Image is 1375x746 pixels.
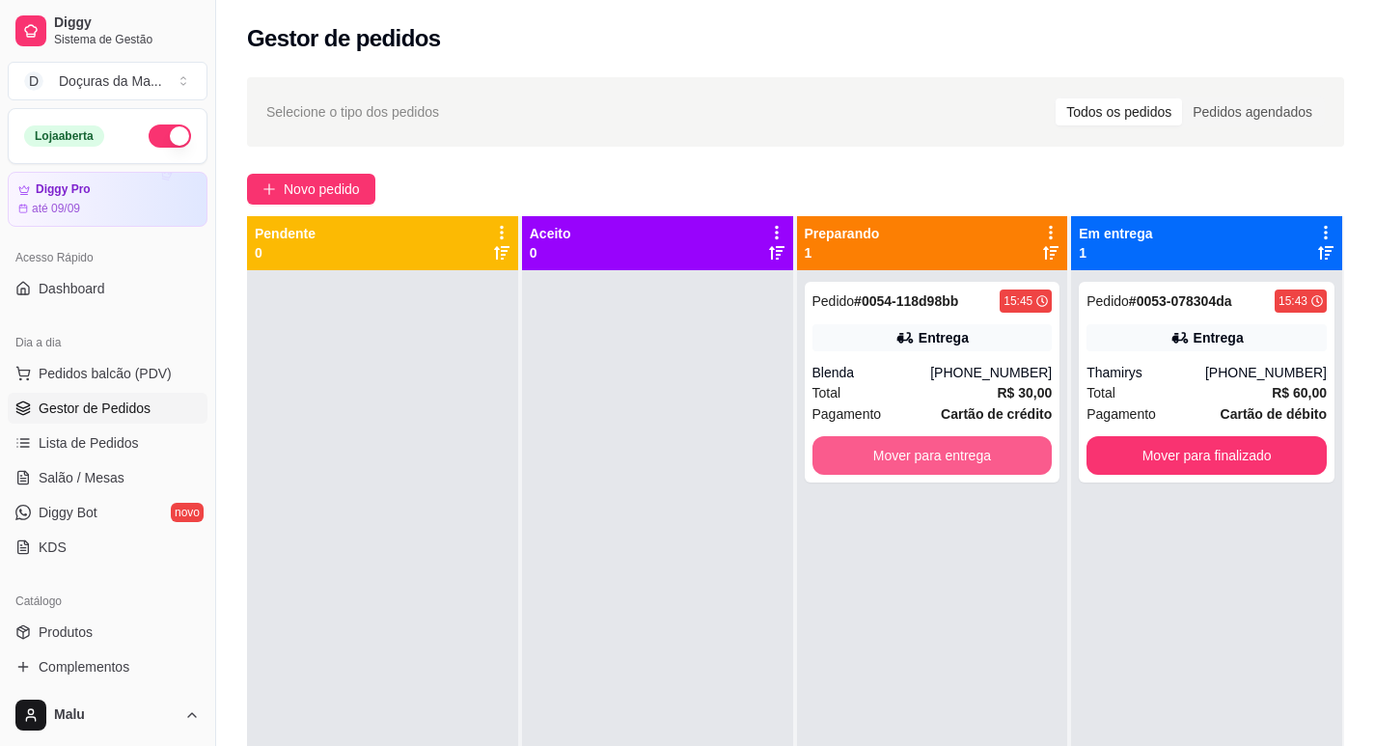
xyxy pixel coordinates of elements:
span: Diggy Bot [39,503,97,522]
a: Diggy Proaté 09/09 [8,172,207,227]
button: Novo pedido [247,174,375,205]
p: 1 [1079,243,1152,262]
span: Pagamento [812,403,882,425]
div: Catálogo [8,586,207,617]
a: Diggy Botnovo [8,497,207,528]
button: Mover para entrega [812,436,1053,475]
a: KDS [8,532,207,563]
span: Pedidos balcão (PDV) [39,364,172,383]
a: Produtos [8,617,207,648]
span: Total [1086,382,1115,403]
div: Todos os pedidos [1056,98,1182,125]
span: plus [262,182,276,196]
span: Pagamento [1086,403,1156,425]
span: Total [812,382,841,403]
div: Blenda [812,363,931,382]
span: Diggy [54,14,200,32]
a: Gestor de Pedidos [8,393,207,424]
strong: Cartão de débito [1221,406,1327,422]
span: Malu [54,706,177,724]
div: Acesso Rápido [8,242,207,273]
span: Complementos [39,657,129,677]
span: Sistema de Gestão [54,32,200,47]
strong: R$ 60,00 [1272,385,1327,401]
span: D [24,71,43,91]
p: 0 [255,243,316,262]
article: até 09/09 [32,201,80,216]
strong: # 0054-118d98bb [854,293,958,309]
button: Pedidos balcão (PDV) [8,358,207,389]
div: Dia a dia [8,327,207,358]
div: 15:43 [1279,293,1307,309]
strong: # 0053-078304da [1129,293,1232,309]
div: Thamirys [1086,363,1205,382]
p: Aceito [530,224,571,243]
article: Diggy Pro [36,182,91,197]
div: [PHONE_NUMBER] [930,363,1052,382]
p: 1 [805,243,880,262]
span: Pedido [1086,293,1129,309]
a: Complementos [8,651,207,682]
div: 15:45 [1004,293,1032,309]
button: Alterar Status [149,124,191,148]
button: Select a team [8,62,207,100]
p: Preparando [805,224,880,243]
div: Pedidos agendados [1182,98,1323,125]
span: KDS [39,538,67,557]
a: Lista de Pedidos [8,428,207,458]
button: Mover para finalizado [1086,436,1327,475]
span: Salão / Mesas [39,468,124,487]
div: Doçuras da Ma ... [59,71,162,91]
span: Selecione o tipo dos pedidos [266,101,439,123]
div: Loja aberta [24,125,104,147]
div: Entrega [1194,328,1244,347]
span: Dashboard [39,279,105,298]
p: Pendente [255,224,316,243]
a: Dashboard [8,273,207,304]
span: Pedido [812,293,855,309]
strong: Cartão de crédito [941,406,1052,422]
div: Entrega [919,328,969,347]
div: [PHONE_NUMBER] [1205,363,1327,382]
h2: Gestor de pedidos [247,23,441,54]
a: DiggySistema de Gestão [8,8,207,54]
span: Novo pedido [284,179,360,200]
span: Gestor de Pedidos [39,399,151,418]
p: 0 [530,243,571,262]
strong: R$ 30,00 [997,385,1052,401]
span: Lista de Pedidos [39,433,139,453]
span: Produtos [39,622,93,642]
p: Em entrega [1079,224,1152,243]
a: Salão / Mesas [8,462,207,493]
button: Malu [8,692,207,738]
